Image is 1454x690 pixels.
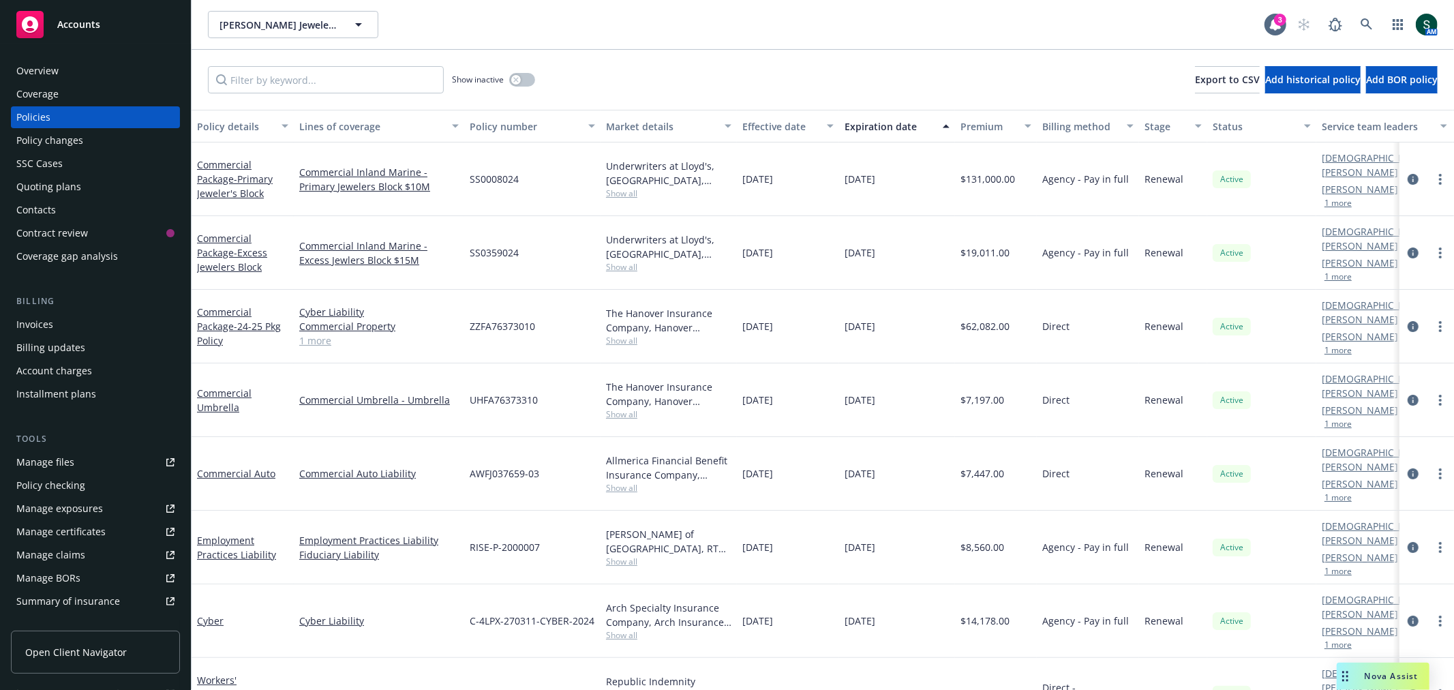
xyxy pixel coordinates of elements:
[1337,663,1354,690] div: Drag to move
[1218,394,1245,406] span: Active
[1322,119,1432,134] div: Service team leaders
[1218,173,1245,185] span: Active
[11,295,180,308] div: Billing
[1322,624,1398,638] a: [PERSON_NAME]
[219,18,337,32] span: [PERSON_NAME] Jewelers Inc.
[960,245,1010,260] span: $19,011.00
[25,645,127,659] span: Open Client Navigator
[1432,245,1449,261] a: more
[1324,641,1352,649] button: 1 more
[960,119,1016,134] div: Premium
[1274,14,1286,26] div: 3
[294,110,464,142] button: Lines of coverage
[16,614,104,635] div: Policy AI ingestions
[606,119,716,134] div: Market details
[1337,663,1429,690] button: Nova Assist
[299,614,459,628] a: Cyber Liability
[1316,110,1453,142] button: Service team leaders
[470,393,538,407] span: UHFA76373310
[1322,224,1428,253] a: [DEMOGRAPHIC_DATA][PERSON_NAME]
[1195,66,1260,93] button: Export to CSV
[1195,73,1260,86] span: Export to CSV
[1218,247,1245,259] span: Active
[11,521,180,543] a: Manage certificates
[16,451,74,473] div: Manage files
[11,153,180,175] a: SSC Cases
[197,305,281,347] a: Commercial Package
[11,498,180,520] a: Manage exposures
[16,383,96,405] div: Installment plans
[11,614,180,635] a: Policy AI ingestions
[1042,614,1129,628] span: Agency - Pay in full
[1432,318,1449,335] a: more
[11,245,180,267] a: Coverage gap analysis
[960,466,1004,481] span: $7,447.00
[470,466,539,481] span: AWFJ037659-03
[16,498,103,520] div: Manage exposures
[197,158,273,200] a: Commercial Package
[1405,392,1421,408] a: circleInformation
[955,110,1037,142] button: Premium
[742,614,773,628] span: [DATE]
[470,319,535,333] span: ZZFA76373010
[1322,592,1428,621] a: [DEMOGRAPHIC_DATA][PERSON_NAME]
[470,172,519,186] span: SS0008024
[197,320,281,347] span: - 24-25 Pkg Policy
[299,165,459,194] a: Commercial Inland Marine - Primary Jewelers Block $10M
[16,521,106,543] div: Manage certificates
[1042,540,1129,554] span: Agency - Pay in full
[16,60,59,82] div: Overview
[16,83,59,105] div: Coverage
[299,533,459,547] a: Employment Practices Liability
[470,119,580,134] div: Policy number
[1037,110,1139,142] button: Billing method
[299,319,459,333] a: Commercial Property
[1322,445,1428,474] a: [DEMOGRAPHIC_DATA][PERSON_NAME]
[470,540,540,554] span: RISE-P-2000007
[1322,329,1398,344] a: [PERSON_NAME]
[16,199,56,221] div: Contacts
[1218,615,1245,627] span: Active
[1324,494,1352,502] button: 1 more
[1218,468,1245,480] span: Active
[960,393,1004,407] span: $7,197.00
[737,110,839,142] button: Effective date
[1213,119,1296,134] div: Status
[606,408,731,420] span: Show all
[11,383,180,405] a: Installment plans
[742,245,773,260] span: [DATE]
[960,614,1010,628] span: $14,178.00
[606,335,731,346] span: Show all
[1265,73,1361,86] span: Add historical policy
[1384,11,1412,38] a: Switch app
[1416,14,1438,35] img: photo
[1405,466,1421,482] a: circleInformation
[11,106,180,128] a: Policies
[1324,567,1352,575] button: 1 more
[1432,466,1449,482] a: more
[845,172,875,186] span: [DATE]
[1405,613,1421,629] a: circleInformation
[11,590,180,612] a: Summary of insurance
[1432,392,1449,408] a: more
[1322,256,1398,270] a: [PERSON_NAME]
[1405,171,1421,187] a: circleInformation
[16,176,81,198] div: Quoting plans
[1145,172,1183,186] span: Renewal
[299,547,459,562] a: Fiduciary Liability
[742,393,773,407] span: [DATE]
[606,556,731,567] span: Show all
[11,83,180,105] a: Coverage
[606,187,731,199] span: Show all
[1322,550,1398,565] a: [PERSON_NAME]
[208,66,444,93] input: Filter by keyword...
[1322,298,1428,327] a: [DEMOGRAPHIC_DATA][PERSON_NAME]
[1145,540,1183,554] span: Renewal
[1322,372,1428,400] a: [DEMOGRAPHIC_DATA][PERSON_NAME]
[742,540,773,554] span: [DATE]
[1145,119,1187,134] div: Stage
[1432,171,1449,187] a: more
[197,119,273,134] div: Policy details
[845,319,875,333] span: [DATE]
[11,130,180,151] a: Policy changes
